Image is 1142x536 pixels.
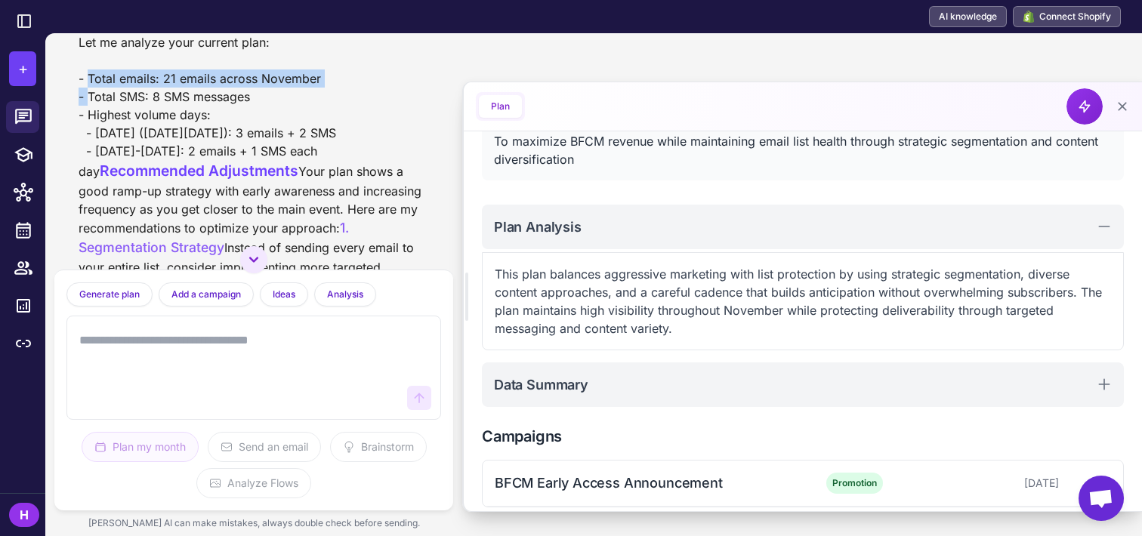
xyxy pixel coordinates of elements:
[54,510,453,536] div: [PERSON_NAME] AI can make mistakes, always double check before sending.
[9,503,39,527] div: H
[826,473,883,494] span: Promotion
[482,425,1124,448] h2: Campaigns
[260,282,308,307] button: Ideas
[314,282,376,307] button: Analysis
[208,432,321,462] button: Send an email
[196,468,311,498] button: Analyze Flows
[909,475,1059,491] div: [DATE]
[1013,6,1121,27] button: Connect Shopify
[159,282,254,307] button: Add a campaign
[1079,476,1124,521] a: Open chat
[79,288,140,301] span: Generate plan
[18,57,28,80] span: +
[495,473,800,493] div: BFCM Early Access Announcement
[327,288,363,301] span: Analysis
[100,162,298,180] span: Recommended Adjustments
[82,432,199,462] button: Plan my month
[330,432,427,462] button: Brainstorm
[171,288,241,301] span: Add a campaign
[929,6,1007,27] a: AI knowledge
[494,132,1112,168] div: To maximize BFCM revenue while maintaining email list health through strategic segmentation and c...
[1039,10,1111,23] span: Connect Shopify
[66,282,153,307] button: Generate plan
[9,51,36,86] button: +
[479,95,522,118] button: Plan
[495,265,1111,337] p: This plan balances aggressive marketing with list protection by using strategic segmentation, div...
[273,288,295,301] span: Ideas
[494,217,582,237] h2: Plan Analysis
[494,374,588,395] h2: Data Summary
